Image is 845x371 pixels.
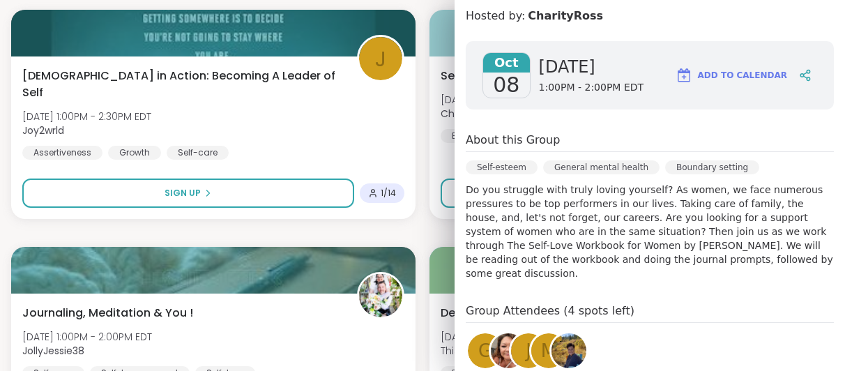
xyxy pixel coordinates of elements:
span: [DATE] 1:00PM - 2:00PM EDT [441,93,570,107]
span: 1:00PM - 2:00PM EDT [539,81,644,95]
span: 1 / 14 [381,188,396,199]
p: Do you struggle with truly loving yourself? As women, we face numerous pressures to be top perfor... [466,183,834,280]
span: Oct [483,53,530,73]
span: [DATE] 1:30PM - 2:30PM EDT [441,330,586,344]
span: J [526,338,531,365]
div: Self-esteem [466,160,538,174]
h4: Hosted by: [466,8,834,24]
a: LynnM [489,331,528,370]
img: ShareWell Logomark [676,67,692,84]
h4: About this Group [466,132,560,149]
span: [DATE] 1:00PM - 2:00PM EDT [22,330,152,344]
span: [DATE] [539,56,644,78]
a: G [466,331,505,370]
div: General mental health [543,160,660,174]
span: Sign Up [165,187,201,199]
img: LynnM [491,333,526,368]
div: Self-care [167,146,229,160]
span: [DATE] 1:00PM - 2:30PM EDT [22,109,151,123]
b: JollyJessie38 [22,344,84,358]
button: Add to Calendar [669,59,793,92]
span: This session is Group-hosted [441,344,586,358]
a: CharityRoss [549,331,588,370]
h4: Group Attendees (4 spots left) [466,303,834,323]
div: Boundary setting [665,160,759,174]
img: JollyJessie38 [359,274,402,317]
span: J [375,43,386,75]
span: Add to Calendar [698,69,787,82]
button: Sign Up [22,179,354,208]
span: 08 [493,73,519,98]
a: CharityRoss [528,8,603,24]
b: Joy2wrld [22,123,64,137]
div: Assertiveness [22,146,102,160]
a: J [509,331,548,370]
img: CharityRoss [551,333,586,368]
div: Boundary setting [441,129,537,143]
span: Depression: You are not alone [441,305,610,321]
a: m [529,331,568,370]
span: Self Love Workbook for Women [441,68,617,84]
button: Sign Up [441,179,772,208]
div: Growth [108,146,161,160]
span: G [478,338,492,365]
span: m [541,338,556,365]
b: CharityRoss [441,107,498,121]
span: Journaling, Meditation & You ! [22,305,193,321]
span: [DEMOGRAPHIC_DATA] in Action: Becoming A Leader of Self [22,68,342,101]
